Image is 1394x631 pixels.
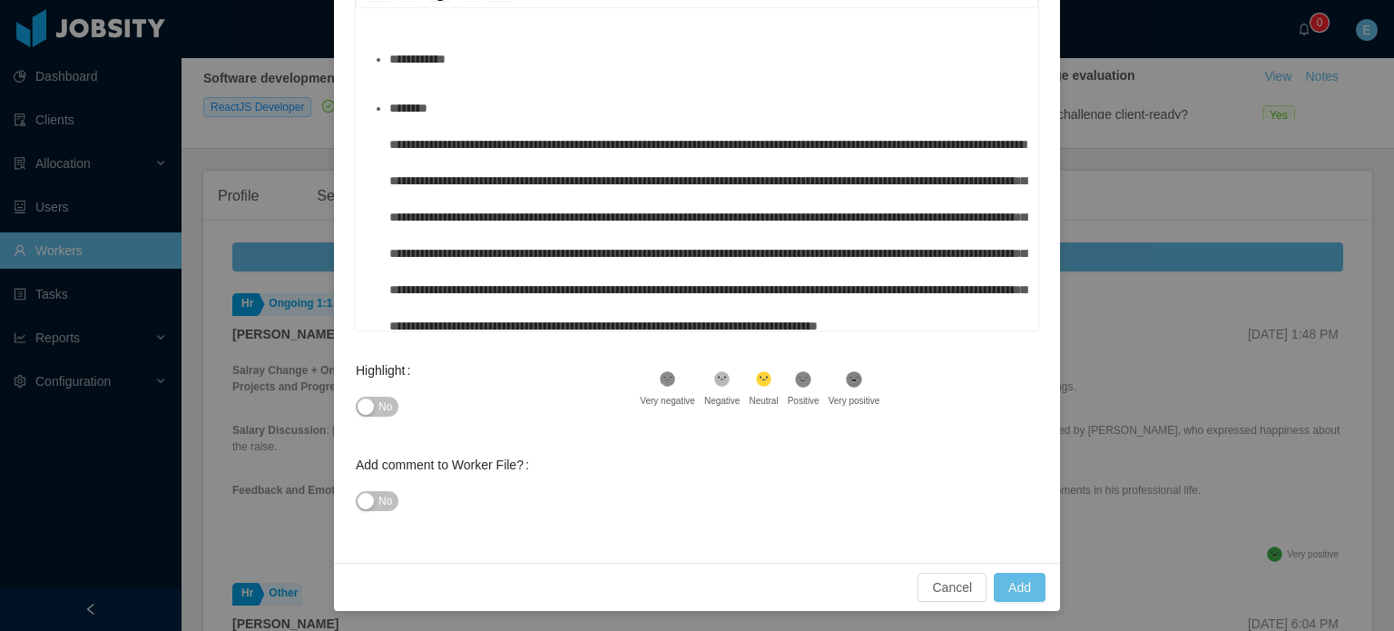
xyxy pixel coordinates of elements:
label: Add comment to Worker File? [356,458,536,472]
button: Add [994,573,1045,602]
label: Highlight [356,363,417,378]
div: Neutral [749,394,778,408]
div: Very positive [829,394,880,408]
span: No [378,398,392,416]
button: Highlight [356,397,398,417]
div: Positive [788,394,820,408]
span: No [378,492,392,510]
button: Cancel [918,573,987,602]
button: Add comment to Worker File? [356,491,398,511]
div: To enrich screen reader interactions, please activate Accessibility in Grammarly extension settings [370,41,1025,359]
div: Very negative [640,394,695,408]
div: Negative [704,394,740,408]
